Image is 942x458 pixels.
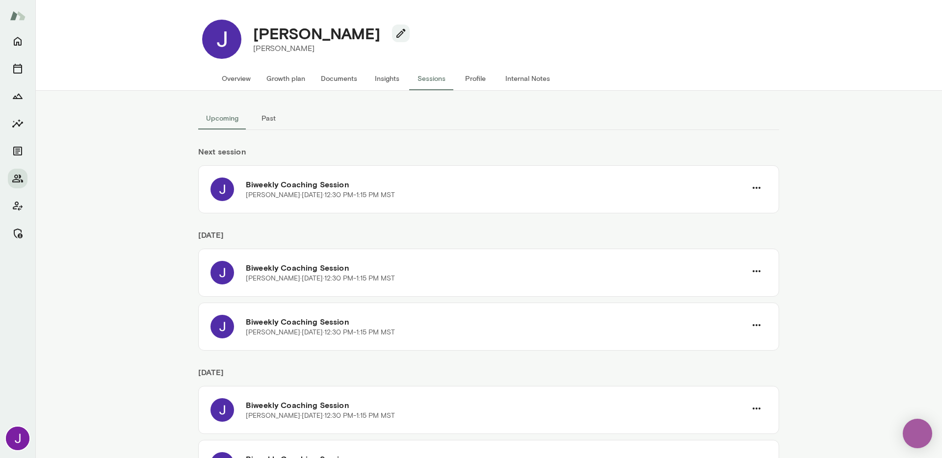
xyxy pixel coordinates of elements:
[246,262,746,274] h6: Biweekly Coaching Session
[6,427,29,450] img: Jocelyn Grodin
[259,67,313,90] button: Growth plan
[8,141,27,161] button: Documents
[10,6,26,25] img: Mento
[246,316,746,328] h6: Biweekly Coaching Session
[198,366,779,386] h6: [DATE]
[198,106,246,130] button: Upcoming
[246,106,290,130] button: Past
[8,114,27,133] button: Insights
[246,399,746,411] h6: Biweekly Coaching Session
[313,67,365,90] button: Documents
[8,196,27,216] button: Client app
[8,224,27,243] button: Manage
[202,20,241,59] img: Josephine G
[246,328,395,337] p: [PERSON_NAME] · [DATE] · 12:30 PM-1:15 PM MST
[198,146,779,165] h6: Next session
[246,178,746,190] h6: Biweekly Coaching Session
[198,229,779,249] h6: [DATE]
[8,31,27,51] button: Home
[409,67,453,90] button: Sessions
[198,106,779,130] div: basic tabs example
[253,43,402,54] p: [PERSON_NAME]
[453,67,497,90] button: Profile
[8,59,27,78] button: Sessions
[497,67,558,90] button: Internal Notes
[365,67,409,90] button: Insights
[8,169,27,188] button: Members
[246,274,395,283] p: [PERSON_NAME] · [DATE] · 12:30 PM-1:15 PM MST
[246,411,395,421] p: [PERSON_NAME] · [DATE] · 12:30 PM-1:15 PM MST
[214,67,259,90] button: Overview
[253,24,380,43] h4: [PERSON_NAME]
[246,190,395,200] p: [PERSON_NAME] · [DATE] · 12:30 PM-1:15 PM MST
[8,86,27,106] button: Growth Plan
